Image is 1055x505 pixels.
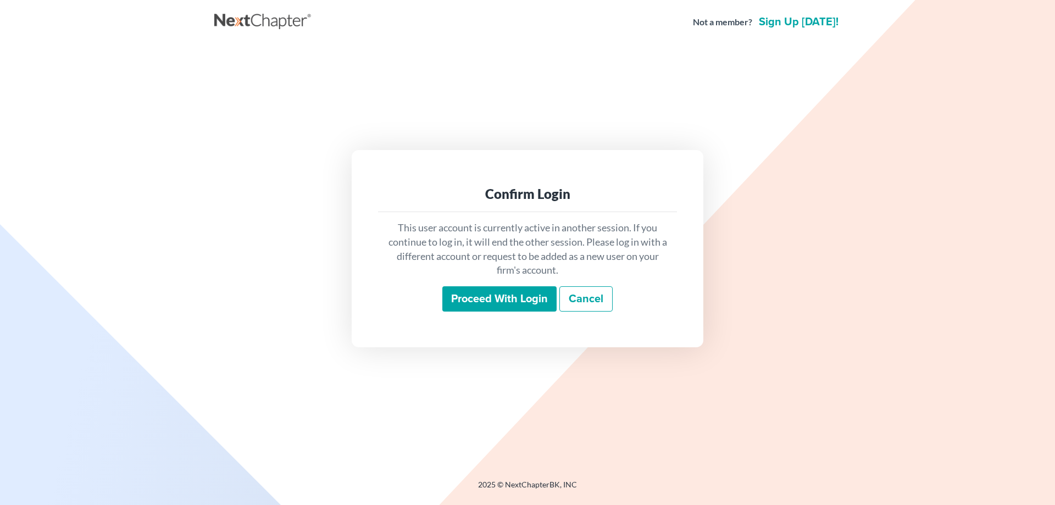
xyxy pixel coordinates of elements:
[214,479,841,499] div: 2025 © NextChapterBK, INC
[693,16,752,29] strong: Not a member?
[387,185,668,203] div: Confirm Login
[442,286,557,312] input: Proceed with login
[559,286,613,312] a: Cancel
[387,221,668,278] p: This user account is currently active in another session. If you continue to log in, it will end ...
[757,16,841,27] a: Sign up [DATE]!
